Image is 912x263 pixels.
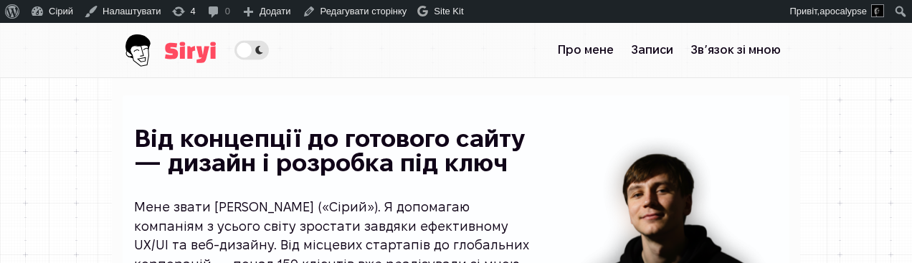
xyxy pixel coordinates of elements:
[682,36,789,64] a: Звʼязок зі мною
[622,36,682,64] a: Записи
[123,23,216,77] img: Сірий
[434,6,463,16] span: Site Kit
[234,40,269,59] label: Theme switcher
[134,127,538,175] h1: Від концепції до готового сайту — дизайн і розробка під ключ
[820,6,867,16] span: apocalypse
[549,36,622,64] a: Про мене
